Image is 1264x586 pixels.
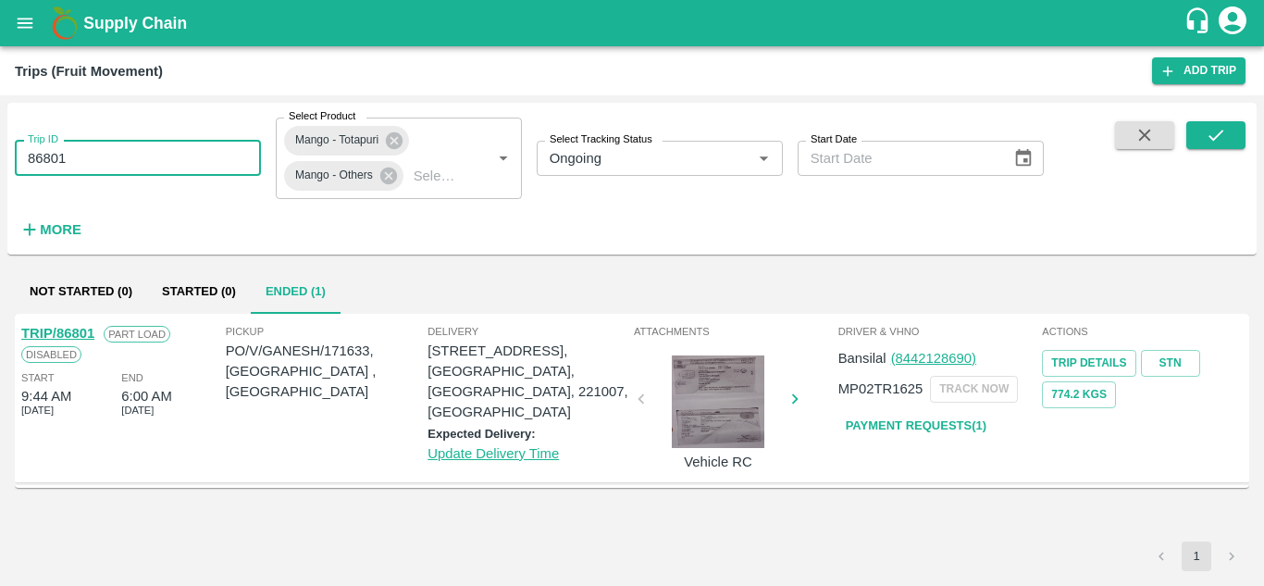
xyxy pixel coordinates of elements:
span: Driver & VHNo [838,323,1039,340]
button: Open [491,146,515,170]
p: [STREET_ADDRESS], [GEOGRAPHIC_DATA], [GEOGRAPHIC_DATA], 221007, [GEOGRAPHIC_DATA] [428,341,630,423]
span: Actions [1042,323,1243,340]
a: Add Trip [1152,57,1245,84]
button: More [15,214,86,245]
button: page 1 [1182,542,1211,571]
span: Bansilal [838,351,886,366]
button: Ended (1) [251,269,341,314]
span: Start [21,369,54,386]
button: open drawer [4,2,46,44]
label: Expected Delivery: [428,427,535,441]
p: PO/V/GANESH/171633, [GEOGRAPHIC_DATA] , [GEOGRAPHIC_DATA] [226,341,428,403]
a: Update Delivery Time [428,446,559,461]
span: Mango - Totapuri [284,131,390,150]
span: Mango - Others [284,166,384,185]
b: Supply Chain [83,14,187,32]
a: (8442128690) [891,351,976,366]
span: Delivery [428,323,630,340]
div: 6:00 AM [121,386,171,406]
div: Trips (Fruit Movement) [15,59,163,83]
nav: pagination navigation [1144,542,1249,571]
div: account of current user [1216,4,1249,43]
div: 9:44 AM [21,386,71,406]
input: Start Date [798,141,999,176]
input: Select Tracking Status [542,146,723,170]
label: Select Product [289,109,355,124]
p: Vehicle RC [649,452,787,472]
button: Open [751,146,775,170]
a: STN [1141,350,1200,377]
label: Trip ID [28,132,58,147]
p: MP02TR1625 [838,379,923,399]
div: customer-support [1183,6,1216,40]
span: Attachments [634,323,835,340]
img: logo [46,5,83,42]
label: Start Date [811,132,857,147]
strong: More [40,222,81,237]
input: Enter Trip ID [15,141,261,176]
button: Choose date [1006,141,1041,176]
span: [DATE] [121,402,154,418]
a: Payment Requests(1) [838,410,994,443]
span: End [121,369,143,386]
input: Select Product [406,164,462,188]
span: Part Load [104,326,170,343]
label: Select Tracking Status [550,132,652,147]
a: Trip Details [1042,350,1135,377]
span: Disabled [21,346,81,363]
a: Supply Chain [83,10,1183,36]
div: Mango - Others [284,161,403,191]
button: 774.2 Kgs [1042,381,1116,408]
button: Not Started (0) [15,269,147,314]
span: [DATE] [21,402,54,418]
div: Mango - Totapuri [284,126,409,156]
a: TRIP/86801 [21,326,94,341]
button: Started (0) [147,269,251,314]
span: Pickup [226,323,428,340]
